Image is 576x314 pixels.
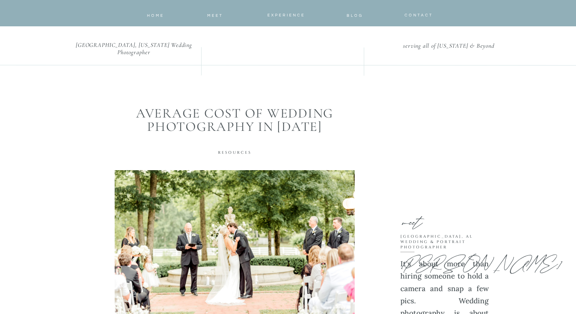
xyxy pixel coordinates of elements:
span: CONTACT [405,13,433,17]
span: [GEOGRAPHIC_DATA], AL Wedding & Portrait Photographer [400,234,473,250]
p: meet [PERSON_NAME] [400,204,479,228]
a: meet [204,12,226,17]
a: CONTACT [405,12,432,17]
h1: Average Cost of Wedding Photography in [DATE] [115,107,355,120]
a: Resources [218,150,251,155]
a: home [144,12,166,17]
span: meet [207,14,223,18]
span: home [147,14,164,18]
h2: [GEOGRAPHIC_DATA], [US_STATE] Wedding Photographer [64,42,204,51]
h2: serving all of [US_STATE] & Beyond [385,42,512,50]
